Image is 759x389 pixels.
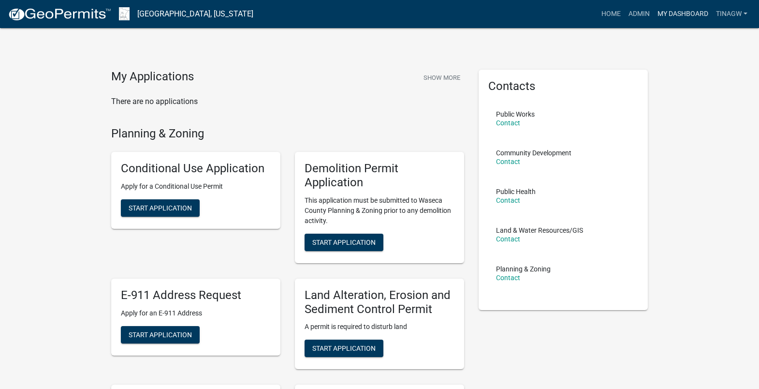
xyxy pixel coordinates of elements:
a: My Dashboard [654,5,712,23]
a: Contact [496,274,520,282]
a: Contact [496,196,520,204]
img: Waseca County, Minnesota [119,7,130,20]
a: [GEOGRAPHIC_DATA], [US_STATE] [137,6,253,22]
h5: E-911 Address Request [121,288,271,302]
p: This application must be submitted to Waseca County Planning & Zoning prior to any demolition act... [305,195,454,226]
a: Contact [496,158,520,165]
a: Admin [625,5,654,23]
h5: Conditional Use Application [121,162,271,176]
p: Public Works [496,111,535,118]
p: Land & Water Resources/GIS [496,227,583,234]
a: Contact [496,235,520,243]
p: Apply for an E-911 Address [121,308,271,318]
button: Start Application [121,326,200,344]
h5: Demolition Permit Application [305,162,454,190]
a: Home [598,5,625,23]
button: Start Application [305,234,383,251]
button: Start Application [121,199,200,217]
a: Contact [496,119,520,127]
span: Start Application [129,204,192,212]
p: Apply for a Conditional Use Permit [121,181,271,192]
h4: Planning & Zoning [111,127,464,141]
span: Start Application [129,330,192,338]
h5: Land Alteration, Erosion and Sediment Control Permit [305,288,454,316]
h5: Contacts [488,79,638,93]
p: A permit is required to disturb land [305,322,454,332]
p: There are no applications [111,96,464,107]
h4: My Applications [111,70,194,84]
button: Show More [420,70,464,86]
span: Start Application [312,238,376,246]
button: Start Application [305,340,383,357]
p: Planning & Zoning [496,266,551,272]
p: Community Development [496,150,571,156]
span: Start Application [312,344,376,352]
p: Public Health [496,188,536,195]
a: TinaGW [712,5,751,23]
